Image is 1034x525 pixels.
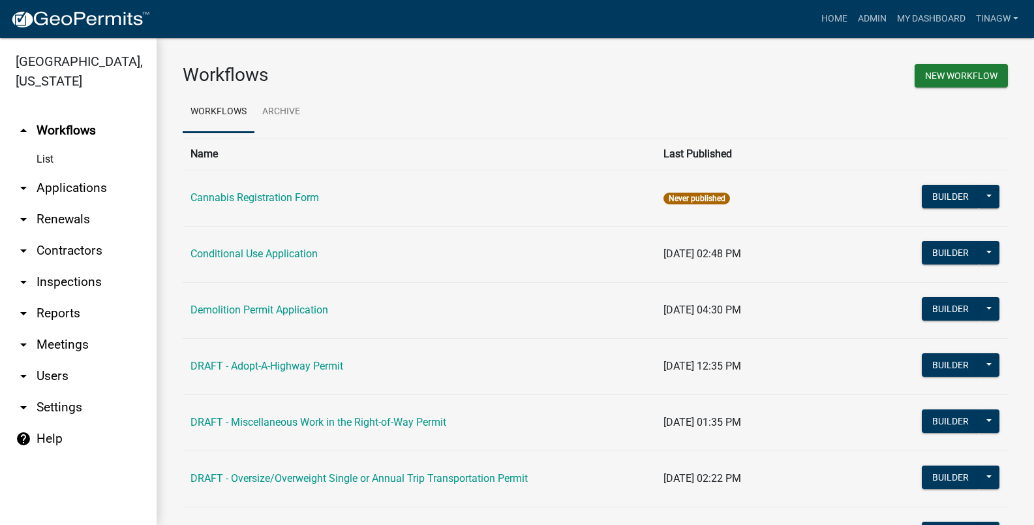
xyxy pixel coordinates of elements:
a: TinaGW [971,7,1024,31]
a: Archive [254,91,308,133]
a: DRAFT - Miscellaneous Work in the Right-of-Way Permit [190,416,446,428]
a: My Dashboard [892,7,971,31]
i: arrow_drop_down [16,400,31,415]
span: [DATE] 04:30 PM [663,304,741,316]
button: Builder [922,297,979,321]
h3: Workflows [183,64,586,86]
a: Cannabis Registration Form [190,191,319,204]
button: Builder [922,185,979,208]
i: arrow_drop_up [16,123,31,138]
button: Builder [922,466,979,489]
a: DRAFT - Oversize/Overweight Single or Annual Trip Transportation Permit [190,472,528,485]
span: Never published [663,193,729,204]
a: Workflows [183,91,254,133]
i: arrow_drop_down [16,274,31,290]
span: [DATE] 02:48 PM [663,247,741,260]
i: arrow_drop_down [16,180,31,196]
i: arrow_drop_down [16,212,31,227]
i: arrow_drop_down [16,337,31,353]
button: Builder [922,353,979,377]
span: [DATE] 02:22 PM [663,472,741,485]
i: arrow_drop_down [16,368,31,384]
button: Builder [922,409,979,433]
button: Builder [922,241,979,264]
th: Last Published [656,138,881,170]
i: arrow_drop_down [16,243,31,259]
th: Name [183,138,656,170]
a: Demolition Permit Application [190,304,328,316]
a: Admin [853,7,892,31]
a: Home [816,7,853,31]
i: arrow_drop_down [16,306,31,321]
span: [DATE] 01:35 PM [663,416,741,428]
button: New Workflow [915,64,1008,87]
a: Conditional Use Application [190,247,318,260]
span: [DATE] 12:35 PM [663,360,741,372]
a: DRAFT - Adopt-A-Highway Permit [190,360,343,372]
i: help [16,431,31,447]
